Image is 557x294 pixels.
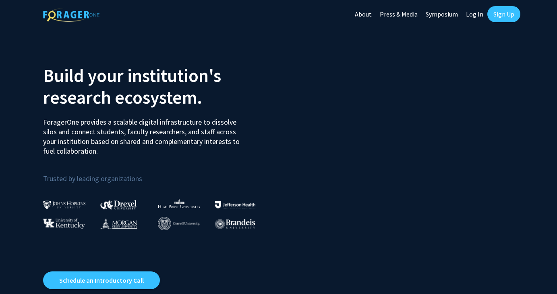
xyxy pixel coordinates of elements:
[43,65,273,108] h2: Build your institution's research ecosystem.
[158,217,200,230] img: Cornell University
[215,219,255,229] img: Brandeis University
[215,201,255,209] img: Thomas Jefferson University
[100,200,137,209] img: Drexel University
[158,198,201,208] img: High Point University
[43,200,86,209] img: Johns Hopkins University
[43,163,273,185] p: Trusted by leading organizations
[43,218,85,229] img: University of Kentucky
[487,6,520,22] a: Sign Up
[43,271,160,289] a: Opens in a new tab
[43,111,245,156] p: ForagerOne provides a scalable digital infrastructure to dissolve silos and connect students, fac...
[100,218,137,229] img: Morgan State University
[43,8,99,22] img: ForagerOne Logo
